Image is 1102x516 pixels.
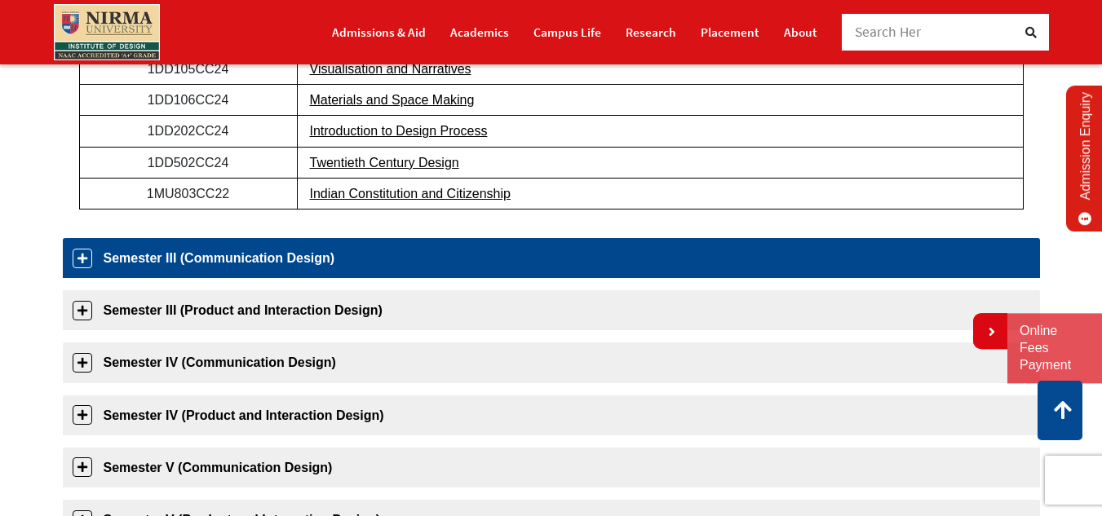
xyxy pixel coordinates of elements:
a: Indian Constitution and Citizenship [310,187,511,201]
td: 1MU803CC22 [79,178,297,209]
a: Introduction to Design Process [310,124,488,138]
a: About [784,18,817,46]
a: Semester III (Communication Design) [63,238,1040,278]
span: Search Her [855,23,922,41]
a: Campus Life [533,18,601,46]
a: Twentieth Century Design [310,156,459,170]
td: 1DD105CC24 [79,54,297,85]
a: Semester IV (Product and Interaction Design) [63,395,1040,435]
a: Placement [701,18,759,46]
a: Academics [450,18,509,46]
a: Semester V (Communication Design) [63,448,1040,487]
a: Visualisation and Narratives [310,62,471,76]
a: Research [626,18,676,46]
a: Semester IV (Communication Design) [63,342,1040,382]
td: 1DD202CC24 [79,116,297,147]
td: 1DD106CC24 [79,85,297,116]
a: Admissions & Aid [332,18,426,46]
a: Online Fees Payment [1020,323,1090,373]
a: Semester III (Product and Interaction Design) [63,290,1040,330]
td: 1DD502CC24 [79,147,297,178]
a: Materials and Space Making [310,93,475,107]
img: main_logo [54,4,160,60]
